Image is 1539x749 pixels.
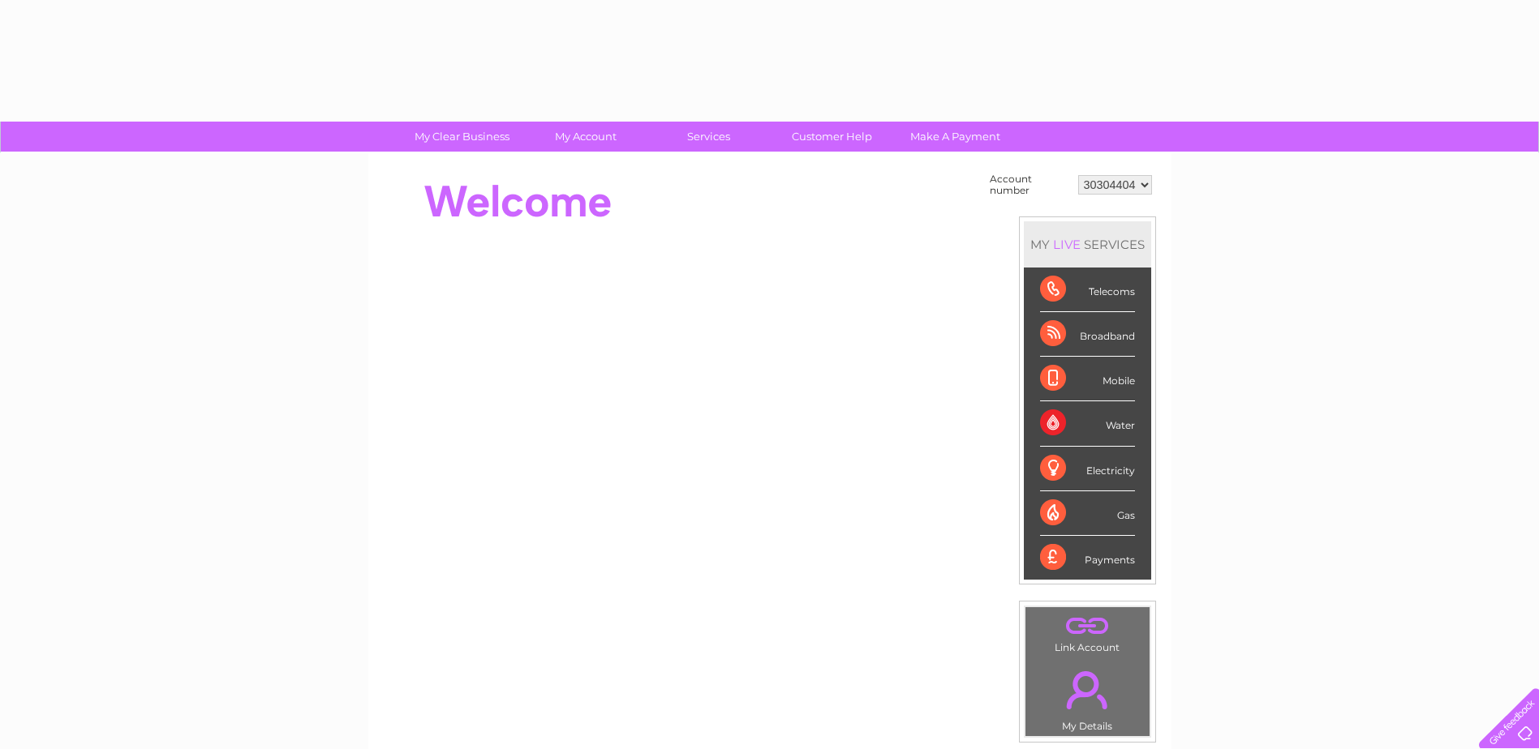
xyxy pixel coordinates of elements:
div: Broadband [1040,312,1135,357]
a: . [1030,611,1146,640]
td: Link Account [1025,606,1150,657]
a: Services [642,122,776,152]
div: LIVE [1050,237,1084,252]
div: Electricity [1040,447,1135,491]
div: Mobile [1040,357,1135,401]
a: . [1030,661,1146,718]
div: Gas [1040,491,1135,536]
div: Water [1040,401,1135,446]
a: Make A Payment [888,122,1022,152]
a: My Account [518,122,652,152]
a: My Clear Business [395,122,529,152]
div: Payments [1040,536,1135,580]
td: My Details [1025,657,1150,737]
a: Customer Help [765,122,899,152]
td: Account number [986,169,1074,200]
div: Telecoms [1040,267,1135,312]
div: MY SERVICES [1024,221,1151,267]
